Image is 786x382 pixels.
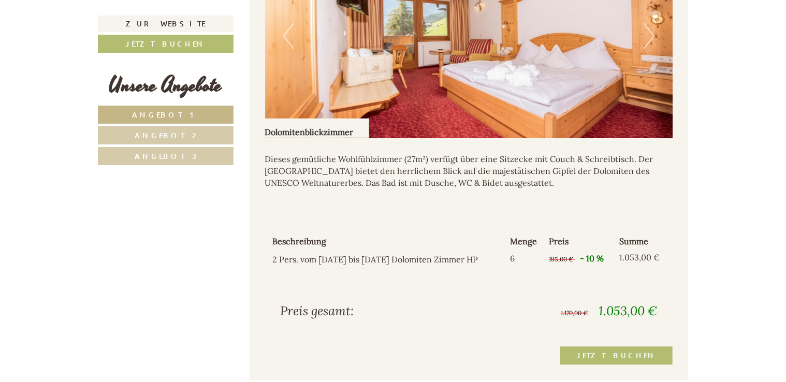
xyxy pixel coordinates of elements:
[98,16,234,32] a: Zur Website
[506,234,545,250] th: Menge
[135,130,197,140] span: Angebot 2
[615,234,665,250] th: Summe
[135,151,197,161] span: Angebot 3
[273,234,506,250] th: Beschreibung
[580,254,604,264] span: - 10 %
[545,234,616,250] th: Preis
[273,250,506,269] td: 2 Pers. vom [DATE] bis [DATE] Dolomiten Zimmer HP
[599,303,657,319] span: 1.053,00 €
[265,119,369,138] div: Dolomitenblickzimmer
[98,71,234,100] div: Unsere Angebote
[549,256,574,263] span: 195,00 €
[644,23,654,49] button: Next
[98,35,234,53] a: Jetzt buchen
[273,303,469,320] div: Preis gesamt:
[133,110,199,120] span: Angebot 1
[560,347,673,365] a: Jetzt buchen
[615,250,665,269] td: 1.053,00 €
[265,154,673,189] p: Dieses gemütliche Wohlfühlzimmer (27m²) verfügt über eine Sitzecke mit Couch & Schreibtisch. Der ...
[506,250,545,269] td: 6
[561,310,588,317] span: 1.170,00 €
[283,23,294,49] button: Previous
